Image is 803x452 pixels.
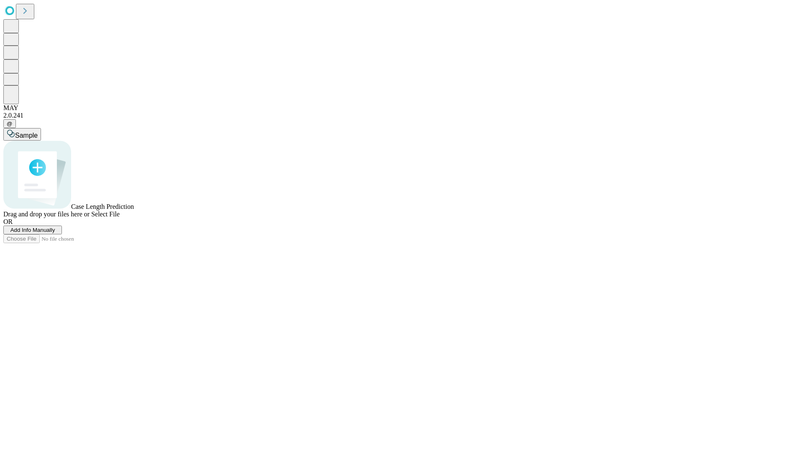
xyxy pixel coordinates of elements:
span: Select File [91,211,120,218]
button: Sample [3,128,41,141]
div: MAY [3,104,800,112]
span: Drag and drop your files here or [3,211,90,218]
div: 2.0.241 [3,112,800,119]
button: @ [3,119,16,128]
span: Sample [15,132,38,139]
span: @ [7,121,13,127]
button: Add Info Manually [3,226,62,234]
span: OR [3,218,13,225]
span: Add Info Manually [10,227,55,233]
span: Case Length Prediction [71,203,134,210]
